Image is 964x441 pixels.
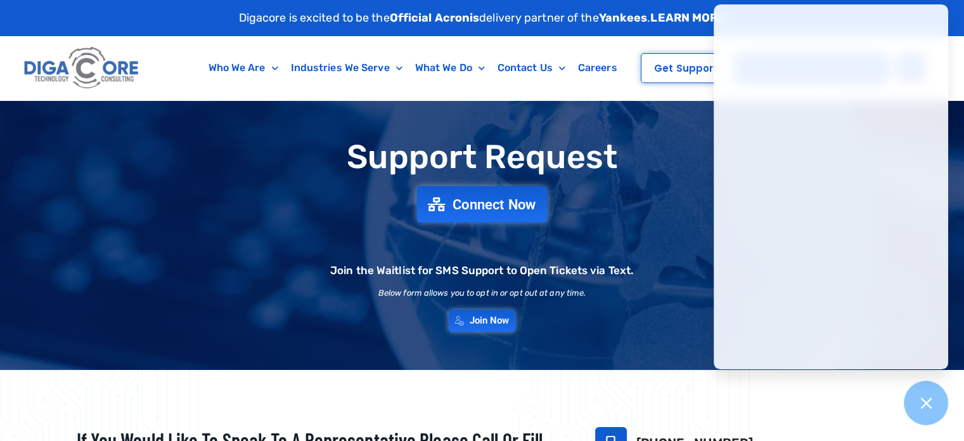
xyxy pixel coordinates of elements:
img: Digacore logo 1 [21,43,143,94]
h2: Join the Waitlist for SMS Support to Open Tickets via Text. [330,265,634,276]
nav: Menu [193,53,632,82]
a: Get Support [641,53,731,83]
strong: Official Acronis [390,11,480,25]
span: Connect Now [453,197,536,211]
h2: Below form allows you to opt in or opt out at any time. [378,289,586,297]
h1: Support Request [45,139,920,175]
span: Join Now [470,316,510,326]
a: Careers [572,53,624,82]
iframe: Chatgenie Messenger [714,4,948,369]
a: LEARN MORE [650,11,725,25]
a: Industries We Serve [285,53,409,82]
a: Connect Now [417,187,548,223]
strong: Yankees [599,11,648,25]
p: Digacore is excited to be the delivery partner of the . [239,10,726,27]
a: Contact Us [491,53,572,82]
a: Who We Are [202,53,285,82]
a: Join Now [449,310,516,332]
a: What We Do [409,53,491,82]
span: Get Support [654,63,717,73]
